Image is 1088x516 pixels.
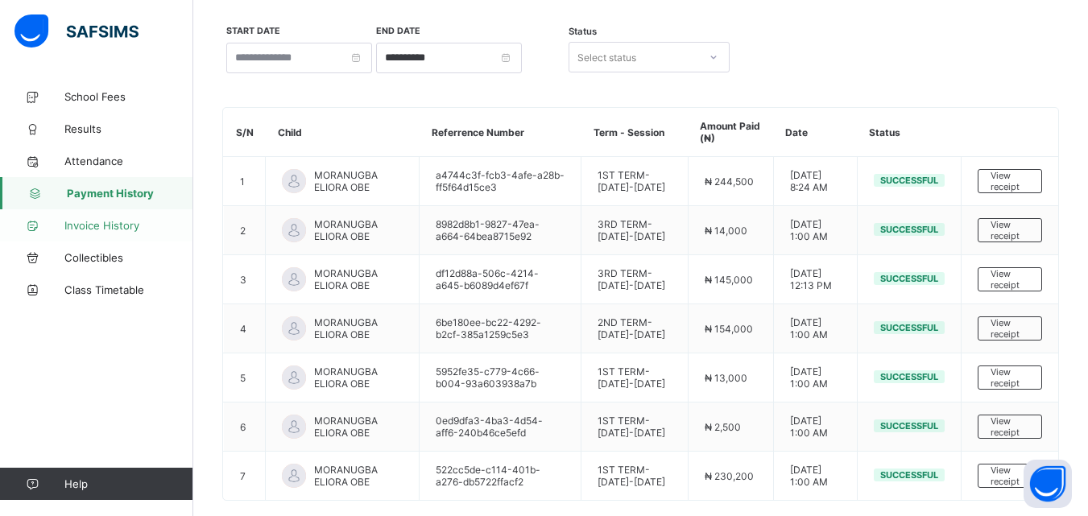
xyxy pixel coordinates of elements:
span: Help [64,477,192,490]
td: 1ST TERM - [DATE]-[DATE] [581,452,688,501]
td: 3 [224,255,266,304]
span: Payment History [67,187,193,200]
span: ₦ 154,000 [705,323,753,335]
span: School Fees [64,90,193,103]
td: 4 [224,304,266,353]
th: Amount Paid (₦) [688,108,773,157]
span: ₦ 244,500 [705,175,754,188]
button: Open asap [1024,460,1072,508]
td: [DATE] 1:00 AM [773,206,857,255]
td: 1ST TERM - [DATE]-[DATE] [581,353,688,402]
img: safsims [14,14,139,48]
span: Results [64,122,193,135]
span: Collectibles [64,251,193,264]
span: Attendance [64,155,193,167]
span: MORANUGBA ELIORA OBE [314,464,403,488]
th: Status [857,108,961,157]
th: S/N [224,108,266,157]
span: View receipt [991,170,1029,192]
label: Start Date [226,26,280,36]
span: MORANUGBA ELIORA OBE [314,218,403,242]
span: View receipt [991,268,1029,291]
span: View receipt [991,317,1029,340]
td: [DATE] 1:00 AM [773,304,857,353]
td: [DATE] 12:13 PM [773,255,857,304]
td: 5952fe35-c779-4c66-b004-93a603938a7b [420,353,581,402]
td: 8982d8b1-9827-47ea-a664-64bea8715e92 [420,206,581,255]
span: ₦ 2,500 [705,421,741,433]
span: MORANUGBA ELIORA OBE [314,316,403,341]
span: Successful [880,420,938,431]
td: 0ed9dfa3-4ba3-4d54-aff6-240b46ce5efd [420,402,581,452]
td: 1ST TERM - [DATE]-[DATE] [581,157,688,206]
span: Invoice History [64,219,193,232]
label: End Date [376,26,420,36]
span: Successful [880,224,938,235]
td: [DATE] 1:00 AM [773,353,857,402]
span: ₦ 145,000 [705,274,753,286]
th: Date [773,108,857,157]
td: [DATE] 8:24 AM [773,157,857,206]
td: 3RD TERM - [DATE]-[DATE] [581,255,688,304]
span: Class Timetable [64,283,193,296]
td: 6 [224,402,266,452]
td: 5 [224,353,266,402]
span: Successful [880,322,938,333]
span: MORANUGBA ELIORA OBE [314,415,403,439]
th: Child [266,108,420,157]
td: 1ST TERM - [DATE]-[DATE] [581,402,688,452]
span: ₦ 230,200 [705,470,754,482]
span: ₦ 13,000 [705,372,747,384]
td: 6be180ee-bc22-4292-b2cf-385a1259c5e3 [420,304,581,353]
td: 1 [224,157,266,206]
span: View receipt [991,219,1029,241]
span: ₦ 14,000 [705,225,747,237]
div: Select status [577,42,636,72]
td: [DATE] 1:00 AM [773,402,857,452]
td: 2 [224,206,266,255]
span: View receipt [991,415,1029,438]
td: 2ND TERM - [DATE]-[DATE] [581,304,688,353]
th: Referrence Number [420,108,581,157]
span: MORANUGBA ELIORA OBE [314,169,403,193]
span: View receipt [991,366,1029,389]
span: Successful [880,469,938,481]
span: Successful [880,175,938,186]
span: View receipt [991,464,1029,487]
td: 3RD TERM - [DATE]-[DATE] [581,206,688,255]
span: MORANUGBA ELIORA OBE [314,267,403,291]
td: 7 [224,452,266,501]
td: [DATE] 1:00 AM [773,452,857,501]
th: Term - Session [581,108,688,157]
span: MORANUGBA ELIORA OBE [314,365,403,390]
td: df12d88a-506c-4214-a645-b6089d4ef67f [420,255,581,304]
span: Status [569,26,597,37]
span: Successful [880,371,938,382]
td: 522cc5de-c114-401b-a276-db5722ffacf2 [420,452,581,501]
span: Successful [880,273,938,284]
td: a4744c3f-fcb3-4afe-a28b-ff5f64d15ce3 [420,157,581,206]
